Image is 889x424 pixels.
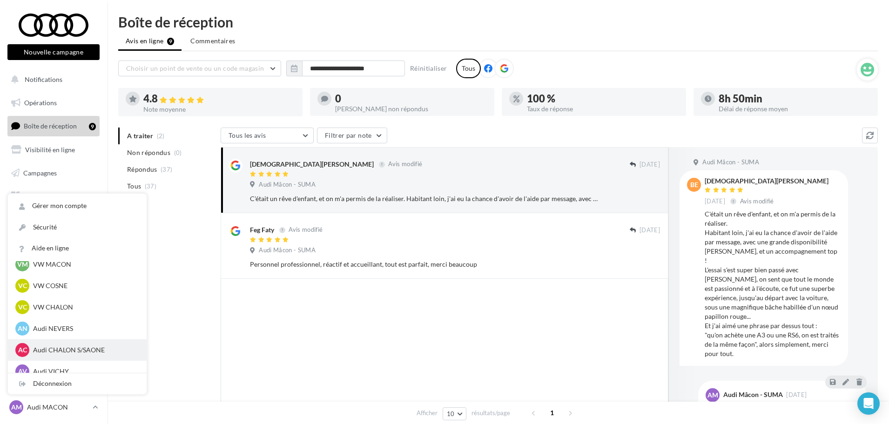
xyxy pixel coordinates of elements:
[6,93,101,113] a: Opérations
[443,407,466,420] button: 10
[640,226,660,235] span: [DATE]
[25,146,75,154] span: Visibilité en ligne
[786,392,807,398] span: [DATE]
[145,182,156,190] span: (37)
[33,324,135,333] p: Audi NEVERS
[18,281,27,290] span: VC
[33,281,135,290] p: VW COSNE
[527,94,679,104] div: 100 %
[705,178,828,184] div: [DEMOGRAPHIC_DATA][PERSON_NAME]
[250,225,274,235] div: Feg Faty
[6,209,101,237] a: PLV et print personnalisable
[89,123,96,130] div: 9
[174,149,182,156] span: (0)
[527,106,679,112] div: Taux de réponse
[7,398,100,416] a: AM Audi MACON
[23,168,57,176] span: Campagnes
[17,260,28,269] span: VM
[640,161,660,169] span: [DATE]
[690,180,698,189] span: BE
[250,194,599,203] div: C'était un rêve d'enfant, et on m'a permis de la réaliser. Habitant loin, j'ai eu la chance d'avo...
[143,94,295,104] div: 4.8
[417,409,438,417] span: Afficher
[23,192,61,200] span: Médiathèque
[471,409,510,417] span: résultats/page
[702,158,759,167] span: Audi Mâcon - SUMA
[6,140,101,160] a: Visibilité en ligne
[7,44,100,60] button: Nouvelle campagne
[406,63,451,74] button: Réinitialiser
[250,160,374,169] div: [DEMOGRAPHIC_DATA][PERSON_NAME]
[161,166,172,173] span: (37)
[8,238,147,259] a: Aide en ligne
[8,195,147,216] a: Gérer mon compte
[143,106,295,113] div: Note moyenne
[18,367,27,376] span: AV
[707,390,718,400] span: AM
[8,373,147,394] div: Déconnexion
[18,303,27,312] span: VC
[24,99,57,107] span: Opérations
[18,345,27,355] span: AC
[118,15,878,29] div: Boîte de réception
[719,94,870,104] div: 8h 50min
[335,106,487,112] div: [PERSON_NAME] non répondus
[6,186,101,206] a: Médiathèque
[221,128,314,143] button: Tous les avis
[6,163,101,183] a: Campagnes
[33,303,135,312] p: VW CHALON
[705,197,725,206] span: [DATE]
[33,345,135,355] p: Audi CHALON S/SAONE
[127,182,141,191] span: Tous
[190,36,235,46] span: Commentaires
[27,403,89,412] p: Audi MACON
[33,367,135,376] p: Audi VICHY
[33,260,135,269] p: VW MACON
[250,260,599,269] div: Personnel professionnel, réactif et accueillant, tout est parfait, merci beaucoup
[24,122,77,130] span: Boîte de réception
[8,217,147,238] a: Sécurité
[289,226,323,234] span: Avis modifié
[6,116,101,136] a: Boîte de réception9
[719,106,870,112] div: Délai de réponse moyen
[127,148,170,157] span: Non répondus
[705,209,841,358] div: C'était un rêve d'enfant, et on m'a permis de la réaliser. Habitant loin, j'ai eu la chance d'avo...
[6,70,98,89] button: Notifications
[127,165,157,174] span: Répondus
[388,161,422,168] span: Avis modifié
[456,59,481,78] div: Tous
[11,403,22,412] span: AM
[447,410,455,417] span: 10
[25,75,62,83] span: Notifications
[259,181,316,189] span: Audi Mâcon - SUMA
[857,392,880,415] div: Open Intercom Messenger
[335,94,487,104] div: 0
[740,197,774,205] span: Avis modifié
[545,405,559,420] span: 1
[229,131,266,139] span: Tous les avis
[317,128,387,143] button: Filtrer par note
[18,324,27,333] span: AN
[259,246,316,255] span: Audi Mâcon - SUMA
[723,391,783,398] div: Audi Mâcon - SUMA
[126,64,264,72] span: Choisir un point de vente ou un code magasin
[118,61,281,76] button: Choisir un point de vente ou un code magasin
